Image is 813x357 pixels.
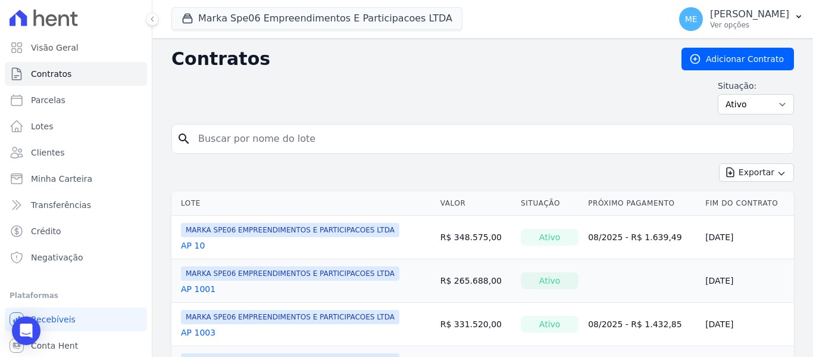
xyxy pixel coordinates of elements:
th: Situação [516,191,583,216]
a: AP 10 [181,240,205,252]
span: Visão Geral [31,42,79,54]
td: R$ 331.520,00 [436,303,516,346]
th: Próximo Pagamento [583,191,701,216]
span: ME [685,15,698,23]
td: [DATE] [701,216,794,259]
a: Visão Geral [5,36,147,60]
span: Crédito [31,225,61,237]
a: Recebíveis [5,308,147,331]
span: Conta Hent [31,340,78,352]
a: Negativação [5,246,147,269]
td: R$ 348.575,00 [436,216,516,259]
th: Lote [171,191,436,216]
a: Parcelas [5,88,147,112]
td: [DATE] [701,303,794,346]
span: Parcelas [31,94,65,106]
button: ME [PERSON_NAME] Ver opções [670,2,813,36]
span: Recebíveis [31,313,76,325]
a: AP 1001 [181,283,215,295]
th: Valor [436,191,516,216]
div: Plataformas [10,288,142,303]
button: Exportar [719,163,794,182]
a: Contratos [5,62,147,86]
button: Marka Spe06 Empreendimentos E Participacoes LTDA [171,7,462,30]
span: MARKA SPE06 EMPREENDIMENTOS E PARTICIPACOES LTDA [181,266,399,281]
div: Ativo [521,316,579,333]
a: Crédito [5,219,147,243]
a: Lotes [5,114,147,138]
h2: Contratos [171,48,662,70]
a: 08/2025 - R$ 1.432,85 [588,319,682,329]
p: [PERSON_NAME] [710,8,789,20]
label: Situação: [718,80,794,92]
div: Ativo [521,272,579,289]
span: Minha Carteira [31,173,92,185]
span: Clientes [31,147,64,159]
i: search [177,132,191,146]
div: Ativo [521,229,579,246]
p: Ver opções [710,20,789,30]
a: 08/2025 - R$ 1.639,49 [588,232,682,242]
a: Clientes [5,141,147,164]
th: Fim do Contrato [701,191,794,216]
span: MARKA SPE06 EMPREENDIMENTOS E PARTICIPACOES LTDA [181,310,399,324]
span: Negativação [31,252,83,263]
span: Lotes [31,120,54,132]
a: Transferências [5,193,147,217]
td: R$ 265.688,00 [436,259,516,303]
a: Minha Carteira [5,167,147,191]
span: Contratos [31,68,71,80]
input: Buscar por nome do lote [191,127,789,151]
td: [DATE] [701,259,794,303]
span: Transferências [31,199,91,211]
a: AP 1003 [181,327,215,339]
a: Adicionar Contrato [681,48,794,70]
div: Open Intercom Messenger [12,316,40,345]
span: MARKA SPE06 EMPREENDIMENTOS E PARTICIPACOES LTDA [181,223,399,237]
